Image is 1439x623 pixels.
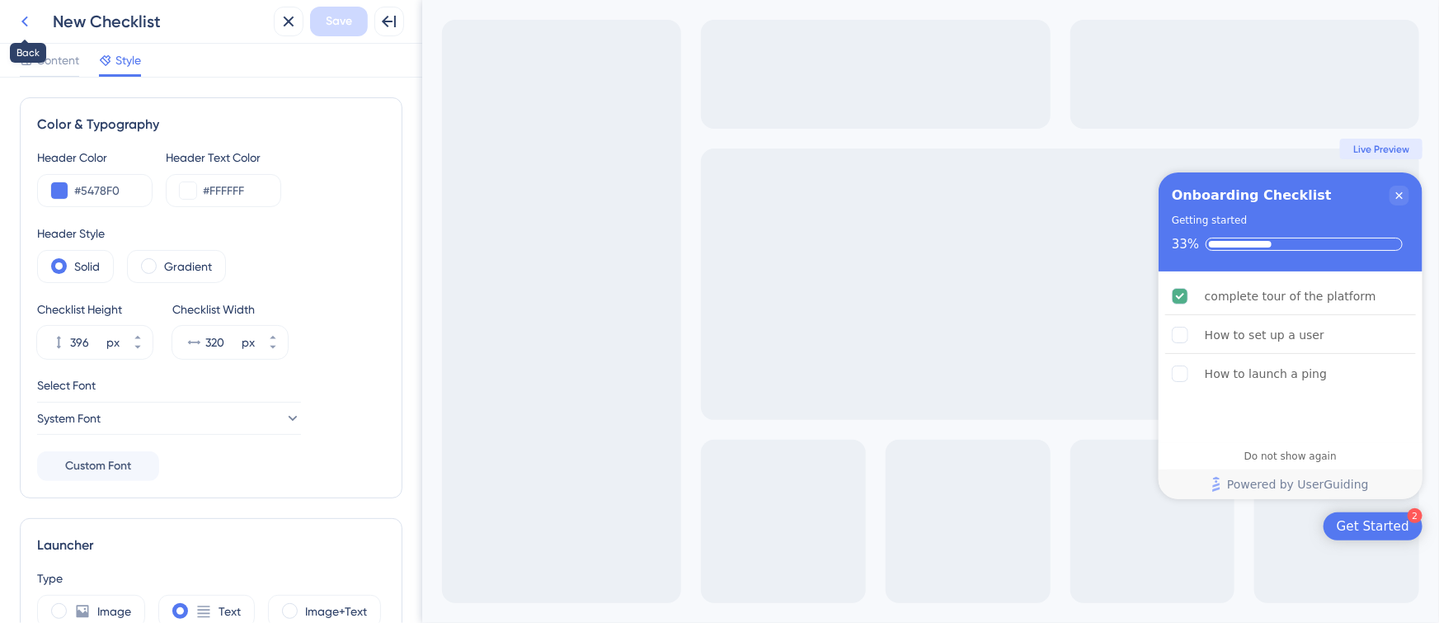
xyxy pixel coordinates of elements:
div: Type [37,569,385,588]
label: Solid [74,257,100,276]
button: px [123,326,153,342]
label: Image+Text [305,602,367,621]
span: Save [326,12,352,31]
div: Checklist items [736,271,1000,468]
span: Style [115,50,141,70]
span: System Font [37,408,101,428]
div: px [106,333,120,352]
div: Get Started [915,518,987,535]
div: Onboarding Checklist [750,186,910,205]
div: Checklist progress: 33% [750,237,987,252]
div: Checklist Height [37,300,153,319]
input: px [205,333,238,352]
div: Close Checklist [967,186,987,205]
div: Footer [736,470,1000,499]
div: Header Text Color [166,148,281,168]
div: How to launch a ping [783,364,905,384]
div: Launcher [37,536,385,555]
label: Image [97,602,131,621]
div: Open Get Started checklist, remaining modules: 2 [901,512,1000,540]
span: Content [36,50,79,70]
div: complete tour of the platform [783,286,954,306]
button: Save [310,7,368,36]
div: New Checklist [53,10,267,33]
div: Select Font [37,375,385,395]
button: px [258,342,288,359]
button: System Font [37,402,301,435]
button: px [258,326,288,342]
button: Custom Font [37,451,159,481]
label: Text [219,602,241,621]
div: How to set up a user is incomplete. [743,317,994,354]
label: Gradient [164,257,212,276]
button: px [123,342,153,359]
div: complete tour of the platform is complete. [743,278,994,315]
div: px [242,333,255,352]
div: How to set up a user [783,325,902,345]
span: Live Preview [931,143,987,156]
div: Checklist Container [736,172,1000,499]
div: Header Color [37,148,153,168]
span: Powered by UserGuiding [805,474,947,494]
div: 2 [985,508,1000,523]
span: Custom Font [65,456,131,476]
div: Header Style [37,224,385,243]
div: How to launch a ping is incomplete. [743,356,994,392]
div: 33% [750,237,777,252]
div: Do not show again [822,450,915,463]
div: Checklist Width [172,300,288,319]
div: Getting started [750,212,825,229]
div: Color & Typography [37,115,385,135]
input: px [70,333,103,352]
